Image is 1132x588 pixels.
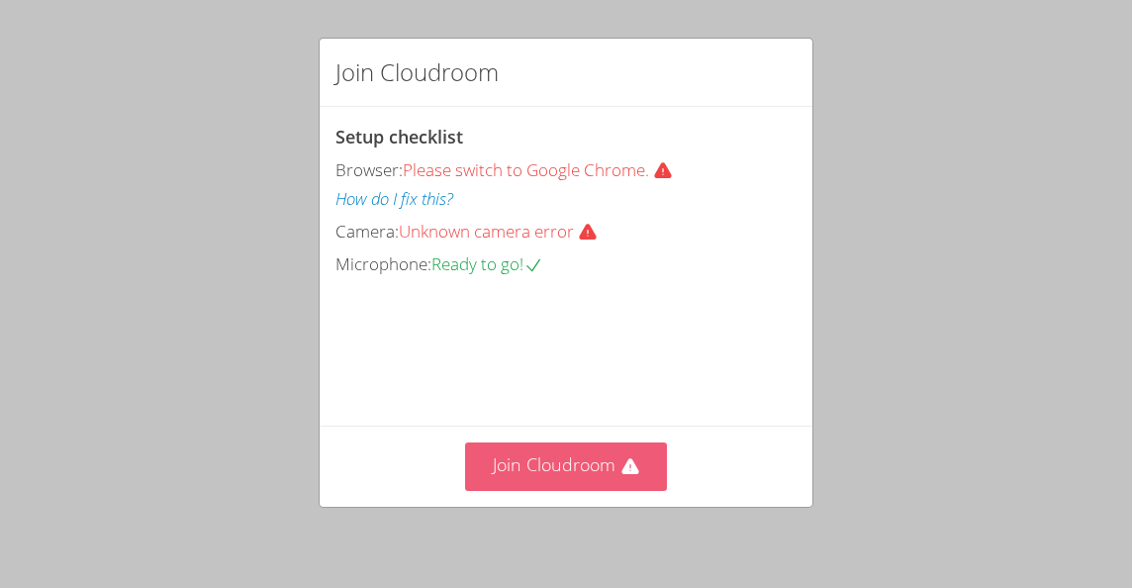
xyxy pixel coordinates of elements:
button: How do I fix this? [335,185,453,214]
span: Setup checklist [335,125,463,148]
button: Join Cloudroom [465,442,668,491]
span: Camera: [335,220,399,243]
h2: Join Cloudroom [335,54,499,90]
span: Unknown camera error [399,220,606,243]
span: Microphone: [335,252,431,275]
span: Please switch to Google Chrome. [403,158,681,181]
span: Browser: [335,158,403,181]
span: Ready to go! [431,252,543,275]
